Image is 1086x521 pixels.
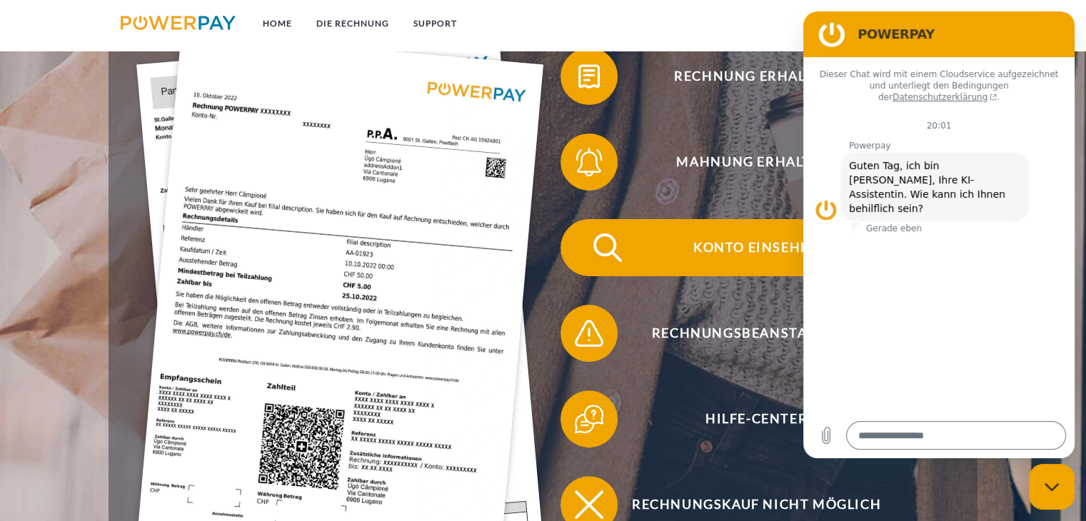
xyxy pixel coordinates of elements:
[1029,464,1075,510] iframe: Schaltfläche zum Öffnen des Messaging-Fensters; Konversation läuft
[560,390,932,447] button: Hilfe-Center
[581,390,931,447] span: Hilfe-Center
[892,11,936,36] a: agb
[571,144,607,180] img: qb_bell.svg
[581,305,931,362] span: Rechnungsbeanstandung
[560,48,932,105] button: Rechnung erhalten?
[581,219,931,276] span: Konto einsehen
[581,133,931,191] span: Mahnung erhalten?
[304,11,401,36] a: DIE RECHNUNG
[560,133,932,191] button: Mahnung erhalten?
[251,11,304,36] a: Home
[121,16,236,30] img: logo-powerpay.svg
[560,219,932,276] button: Konto einsehen
[560,305,932,362] button: Rechnungsbeanstandung
[571,401,607,437] img: qb_help.svg
[581,48,931,105] span: Rechnung erhalten?
[571,59,607,94] img: qb_bill.svg
[571,315,607,351] img: qb_warning.svg
[803,11,1075,458] iframe: Messaging-Fenster
[590,230,625,265] img: qb_search.svg
[401,11,469,36] a: SUPPORT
